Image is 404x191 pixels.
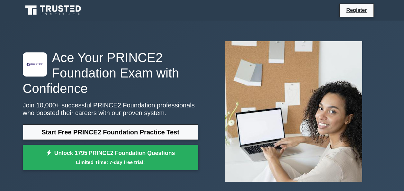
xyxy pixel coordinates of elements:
small: Limited Time: 7-day free trial! [31,159,190,166]
a: Unlock 1795 PRINCE2 Foundation QuestionsLimited Time: 7-day free trial! [23,145,198,170]
a: Start Free PRINCE2 Foundation Practice Test [23,124,198,140]
p: Join 10,000+ successful PRINCE2 Foundation professionals who boosted their careers with our prove... [23,101,198,117]
h1: Ace Your PRINCE2 Foundation Exam with Confidence [23,50,198,96]
a: Register [342,6,371,14]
